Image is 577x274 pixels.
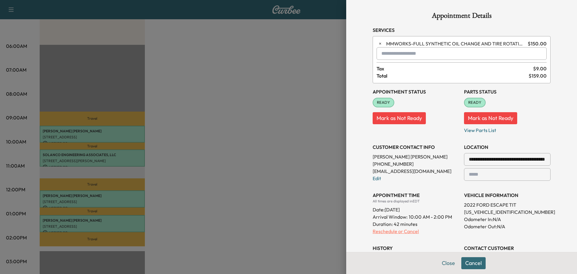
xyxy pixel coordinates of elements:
[373,213,459,220] p: Arrival Window:
[373,175,381,181] a: Edit
[373,199,459,204] div: All times are displayed in EDT
[464,192,551,199] h3: VEHICLE INFORMATION
[461,257,486,269] button: Cancel
[464,223,551,230] p: Odometer Out: N/A
[373,220,459,228] p: Duration: 42 minutes
[373,204,459,213] div: Date: [DATE]
[386,40,525,47] span: FULL SYNTHETIC OIL CHANGE AND TIRE ROTATION - WORKS PACKAGE
[533,65,547,72] span: $ 9.00
[464,88,551,95] h3: Parts Status
[373,112,426,124] button: Mark as Not Ready
[373,228,459,235] p: Reschedule or Cancel
[464,112,517,124] button: Mark as Not Ready
[409,213,452,220] span: 10:00 AM - 2:00 PM
[373,192,459,199] h3: APPOINTMENT TIME
[464,143,551,151] h3: LOCATION
[377,72,529,79] span: Total
[377,65,533,72] span: Tax
[465,100,485,106] span: READY
[373,12,551,22] h1: Appointment Details
[373,168,459,175] p: [EMAIL_ADDRESS][DOMAIN_NAME]
[464,245,551,252] h3: CONTACT CUSTOMER
[464,208,551,216] p: [US_VEHICLE_IDENTIFICATION_NUMBER]
[373,26,551,34] h3: Services
[464,124,551,134] p: View Parts List
[373,153,459,160] p: [PERSON_NAME] [PERSON_NAME]
[373,88,459,95] h3: Appointment Status
[373,245,459,252] h3: History
[529,72,547,79] span: $ 159.00
[373,100,394,106] span: READY
[373,143,459,151] h3: CUSTOMER CONTACT INFO
[464,201,551,208] p: 2022 FORD ESCAPE TIT
[373,160,459,168] p: [PHONE_NUMBER]
[464,216,551,223] p: Odometer In: N/A
[528,40,547,47] span: $ 150.00
[438,257,459,269] button: Close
